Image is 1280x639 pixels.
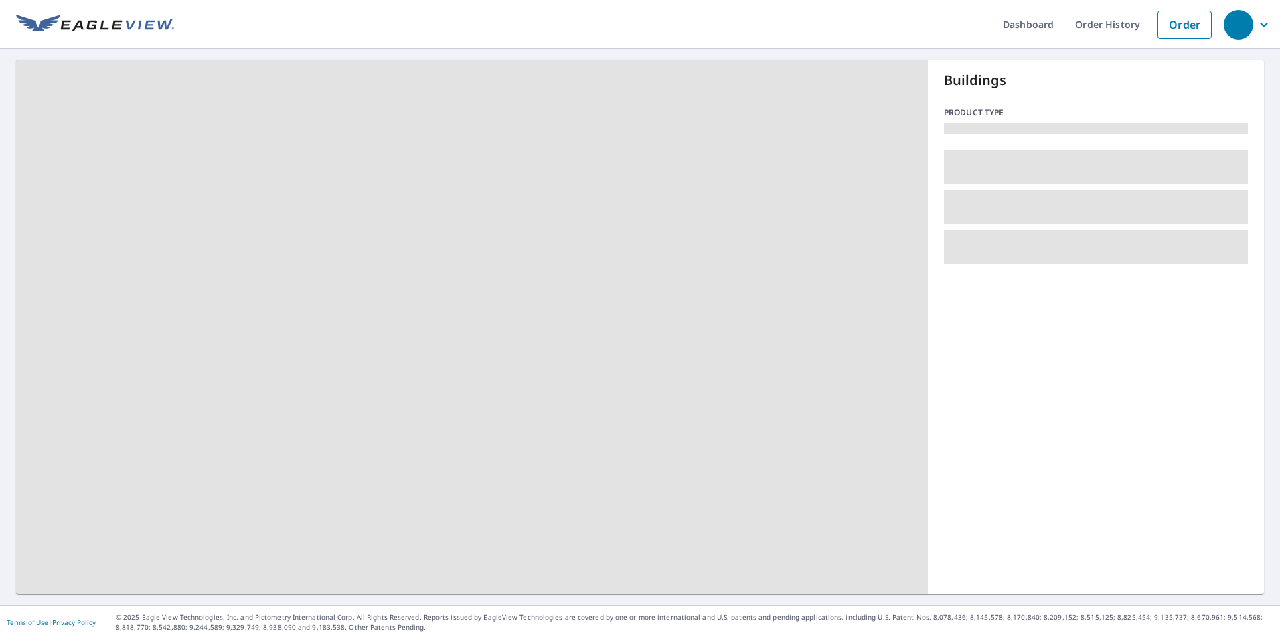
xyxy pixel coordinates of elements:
a: Order [1157,11,1212,39]
p: © 2025 Eagle View Technologies, Inc. and Pictometry International Corp. All Rights Reserved. Repo... [116,612,1273,632]
p: Buildings [944,70,1248,90]
a: Terms of Use [7,618,48,627]
p: | [7,618,96,626]
a: Privacy Policy [52,618,96,627]
p: Product type [944,106,1248,119]
img: EV Logo [16,15,174,35]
